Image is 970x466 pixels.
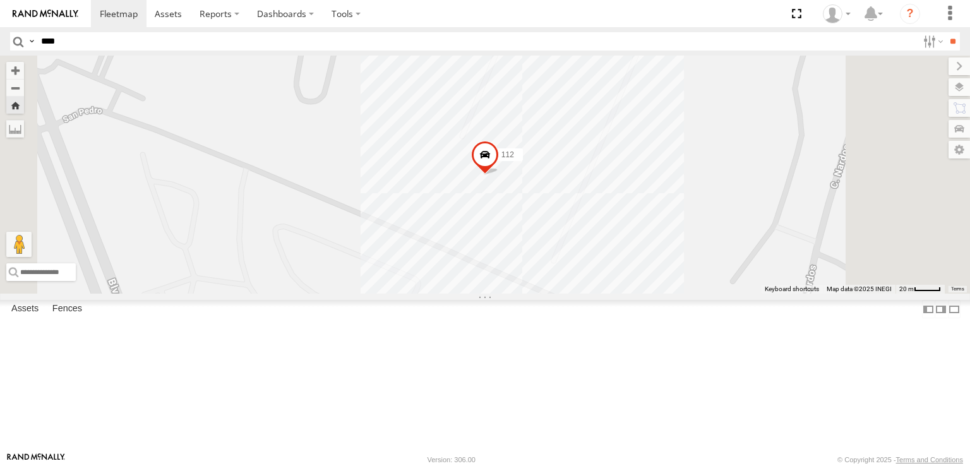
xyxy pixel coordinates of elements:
[949,141,970,158] label: Map Settings
[818,4,855,23] div: foxconn f
[13,9,78,18] img: rand-logo.svg
[922,300,935,318] label: Dock Summary Table to the Left
[899,285,914,292] span: 20 m
[7,453,65,466] a: Visit our Website
[6,79,24,97] button: Zoom out
[900,4,920,24] i: ?
[896,456,963,463] a: Terms and Conditions
[895,285,945,294] button: Map Scale: 20 m per 39 pixels
[501,150,514,158] span: 112
[951,286,964,291] a: Terms (opens in new tab)
[5,301,45,318] label: Assets
[6,232,32,257] button: Drag Pegman onto the map to open Street View
[765,285,819,294] button: Keyboard shortcuts
[6,97,24,114] button: Zoom Home
[918,32,945,51] label: Search Filter Options
[837,456,963,463] div: © Copyright 2025 -
[935,300,947,318] label: Dock Summary Table to the Right
[46,301,88,318] label: Fences
[948,300,961,318] label: Hide Summary Table
[6,62,24,79] button: Zoom in
[827,285,892,292] span: Map data ©2025 INEGI
[6,120,24,138] label: Measure
[428,456,476,463] div: Version: 306.00
[27,32,37,51] label: Search Query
